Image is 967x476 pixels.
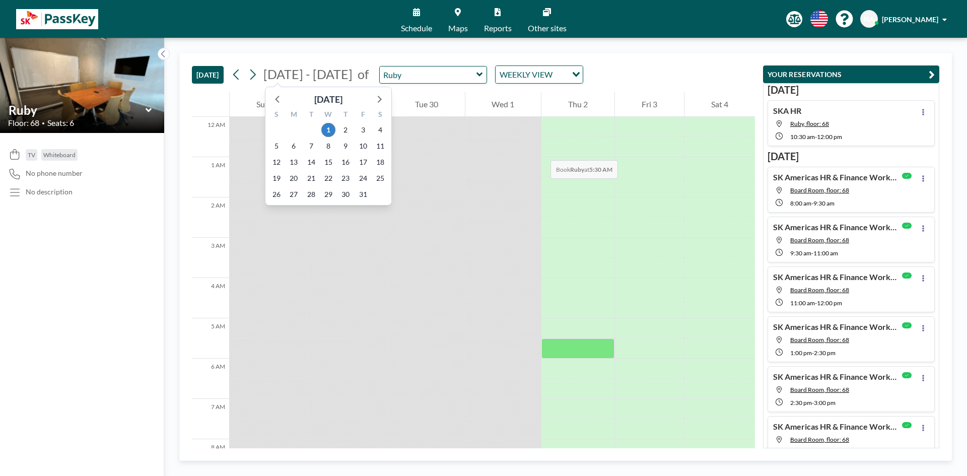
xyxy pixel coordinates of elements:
[790,349,812,357] span: 1:00 PM
[338,187,353,201] span: Thursday, October 30, 2025
[338,171,353,185] span: Thursday, October 23, 2025
[817,299,842,307] span: 12:00 PM
[304,187,318,201] span: Tuesday, October 28, 2025
[401,24,432,32] span: Schedule
[321,123,335,137] span: Wednesday, October 1, 2025
[811,249,813,257] span: -
[373,155,387,169] span: Saturday, October 18, 2025
[321,155,335,169] span: Wednesday, October 15, 2025
[768,84,935,96] h3: [DATE]
[230,92,307,117] div: Sun 28
[790,299,815,307] span: 11:00 AM
[790,133,815,141] span: 10:30 AM
[43,151,76,159] span: Whiteboard
[448,24,468,32] span: Maps
[773,222,899,232] h4: SK Americas HR & Finance Workshop
[26,169,83,178] span: No phone number
[8,118,39,128] span: Floor: 68
[380,66,476,83] input: Ruby
[814,399,836,406] span: 3:00 PM
[811,199,813,207] span: -
[684,92,755,117] div: Sat 4
[882,15,938,24] span: [PERSON_NAME]
[192,197,229,238] div: 2 AM
[269,187,284,201] span: Sunday, October 26, 2025
[287,171,301,185] span: Monday, October 20, 2025
[815,133,817,141] span: -
[498,68,555,81] span: WEEKLY VIEW
[790,436,849,443] span: Board Room, floor: 68
[320,109,337,122] div: W
[864,15,874,24] span: NA
[28,151,35,159] span: TV
[263,66,353,82] span: [DATE] - [DATE]
[790,286,849,294] span: Board Room, floor: 68
[356,171,370,185] span: Friday, October 24, 2025
[192,399,229,439] div: 7 AM
[815,299,817,307] span: -
[269,155,284,169] span: Sunday, October 12, 2025
[42,120,45,126] span: •
[790,236,849,244] span: Board Room, floor: 68
[192,66,224,84] button: [DATE]
[528,24,567,32] span: Other sites
[813,199,835,207] span: 9:30 AM
[192,117,229,157] div: 12 AM
[615,92,684,117] div: Fri 3
[790,186,849,194] span: Board Room, floor: 68
[192,238,229,278] div: 3 AM
[354,109,371,122] div: F
[570,166,584,173] b: Ruby
[358,66,369,82] span: of
[817,133,842,141] span: 12:00 PM
[790,249,811,257] span: 9:30 AM
[773,272,899,282] h4: SK Americas HR & Finance Workshop
[16,9,98,29] img: organization-logo
[790,386,849,393] span: Board Room, floor: 68
[372,109,389,122] div: S
[550,160,618,179] span: Book at
[321,171,335,185] span: Wednesday, October 22, 2025
[763,65,939,83] button: YOUR RESERVATIONS
[192,278,229,318] div: 4 AM
[773,106,801,116] h4: SKA HR
[790,120,829,127] span: Ruby, floor: 68
[287,139,301,153] span: Monday, October 6, 2025
[192,318,229,359] div: 5 AM
[589,166,612,173] b: 5:30 AM
[9,103,146,117] input: Ruby
[337,109,354,122] div: T
[269,171,284,185] span: Sunday, October 19, 2025
[321,187,335,201] span: Wednesday, October 29, 2025
[556,68,566,81] input: Search for option
[338,139,353,153] span: Thursday, October 9, 2025
[790,399,812,406] span: 2:30 PM
[285,109,302,122] div: M
[356,139,370,153] span: Friday, October 10, 2025
[26,187,73,196] div: No description
[541,92,614,117] div: Thu 2
[773,422,899,432] h4: SK Americas HR & Finance Workshop
[268,109,285,122] div: S
[192,157,229,197] div: 1 AM
[373,139,387,153] span: Saturday, October 11, 2025
[773,172,899,182] h4: SK Americas HR & Finance Workshop
[192,359,229,399] div: 6 AM
[287,155,301,169] span: Monday, October 13, 2025
[388,92,465,117] div: Tue 30
[303,109,320,122] div: T
[304,171,318,185] span: Tuesday, October 21, 2025
[484,24,512,32] span: Reports
[356,123,370,137] span: Friday, October 3, 2025
[321,139,335,153] span: Wednesday, October 8, 2025
[465,92,541,117] div: Wed 1
[269,139,284,153] span: Sunday, October 5, 2025
[814,349,836,357] span: 2:30 PM
[356,187,370,201] span: Friday, October 31, 2025
[338,155,353,169] span: Thursday, October 16, 2025
[314,92,342,106] div: [DATE]
[496,66,583,83] div: Search for option
[338,123,353,137] span: Thursday, October 2, 2025
[304,155,318,169] span: Tuesday, October 14, 2025
[287,187,301,201] span: Monday, October 27, 2025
